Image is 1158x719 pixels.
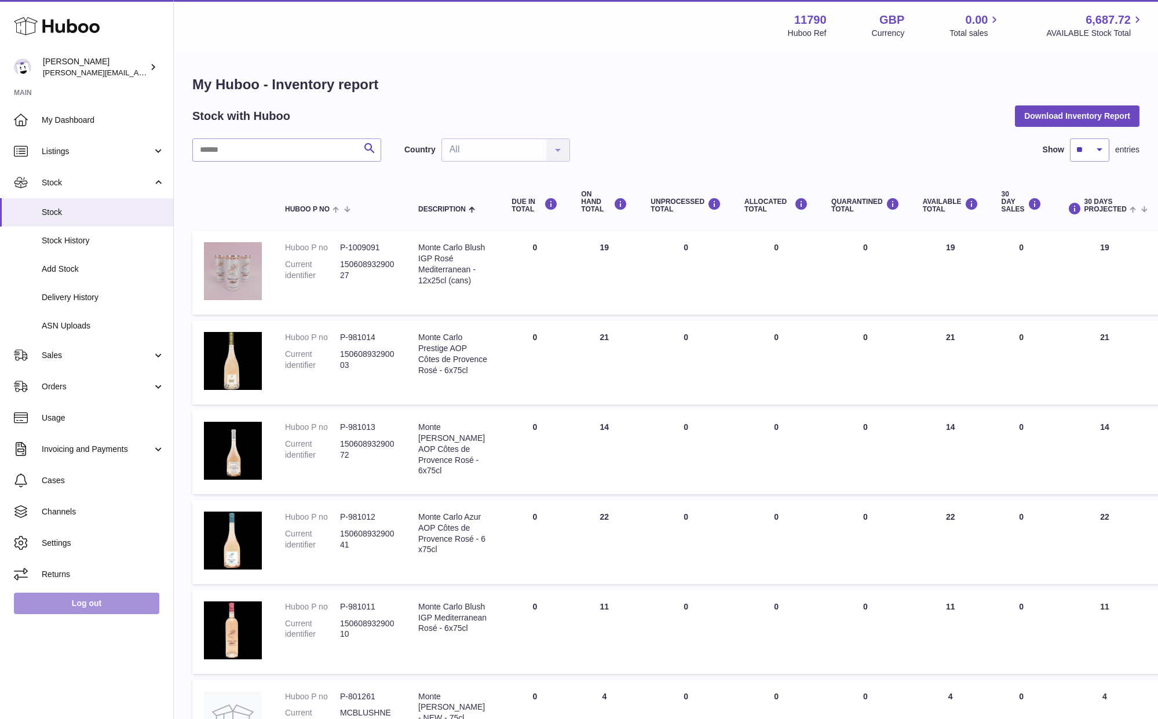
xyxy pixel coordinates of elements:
div: [PERSON_NAME] [43,56,147,78]
td: 11 [569,590,639,674]
dd: P-1009091 [340,242,395,253]
dd: P-801261 [340,691,395,702]
td: 0 [990,590,1053,674]
dd: 15060893290010 [340,618,395,640]
dd: P-981011 [340,601,395,612]
img: product image [204,332,262,390]
td: 11 [911,590,990,674]
dt: Huboo P no [285,242,340,253]
td: 0 [733,231,820,315]
div: UNPROCESSED Total [651,198,721,213]
td: 0 [990,410,1053,494]
span: Total sales [949,28,1001,39]
img: product image [204,512,262,570]
span: entries [1115,144,1139,155]
div: QUARANTINED Total [831,198,900,213]
span: Orders [42,381,152,392]
td: 21 [911,320,990,404]
dt: Current identifier [285,259,340,281]
span: 0 [863,692,868,701]
div: DUE IN TOTAL [512,198,558,213]
td: 0 [500,410,569,494]
td: 0 [639,320,733,404]
span: Add Stock [42,264,165,275]
div: Monte Carlo Blush IGP Mediterranean Rosé - 6x75cl [418,601,488,634]
td: 0 [500,500,569,584]
td: 0 [639,500,733,584]
div: ON HAND Total [581,191,627,214]
td: 0 [990,320,1053,404]
h1: My Huboo - Inventory report [192,75,1139,94]
dt: Current identifier [285,349,340,371]
span: Listings [42,146,152,157]
td: 11 [1053,590,1157,674]
strong: GBP [879,12,904,28]
td: 14 [911,410,990,494]
a: 6,687.72 AVAILABLE Stock Total [1046,12,1144,39]
dt: Huboo P no [285,332,340,343]
td: 22 [911,500,990,584]
dt: Huboo P no [285,691,340,702]
img: product image [204,422,262,480]
span: ASN Uploads [42,320,165,331]
dd: P-981014 [340,332,395,343]
span: Returns [42,569,165,580]
span: Delivery History [42,292,165,303]
td: 22 [569,500,639,584]
dt: Huboo P no [285,512,340,523]
span: AVAILABLE Stock Total [1046,28,1144,39]
span: Invoicing and Payments [42,444,152,455]
td: 21 [569,320,639,404]
strong: 11790 [794,12,827,28]
dt: Current identifier [285,528,340,550]
dt: Current identifier [285,439,340,461]
span: Stock [42,177,152,188]
dd: 15060893290027 [340,259,395,281]
span: 0 [863,602,868,611]
td: 22 [1053,500,1157,584]
span: 0 [863,333,868,342]
td: 21 [1053,320,1157,404]
td: 0 [639,590,733,674]
span: 0.00 [966,12,988,28]
td: 0 [639,410,733,494]
td: 19 [911,231,990,315]
span: 30 DAYS PROJECTED [1084,198,1127,213]
span: 0 [863,512,868,521]
td: 0 [500,231,569,315]
dd: 15060893290041 [340,528,395,550]
span: My Dashboard [42,115,165,126]
img: product image [204,601,262,659]
div: Monte [PERSON_NAME] AOP Côtes de Provence Rosé - 6x75cl [418,422,488,476]
span: 6,687.72 [1086,12,1131,28]
span: 0 [863,422,868,432]
div: Monte Carlo Blush IGP Rosé Mediterranean - 12x25cl (cans) [418,242,488,286]
td: 0 [990,500,1053,584]
span: Huboo P no [285,206,330,213]
span: Cases [42,475,165,486]
h2: Stock with Huboo [192,108,290,124]
div: Currency [872,28,905,39]
span: Sales [42,350,152,361]
td: 0 [500,320,569,404]
td: 19 [1053,231,1157,315]
td: 0 [733,410,820,494]
dt: Huboo P no [285,422,340,433]
label: Show [1043,144,1064,155]
dd: 15060893290072 [340,439,395,461]
td: 0 [733,320,820,404]
dd: P-981012 [340,512,395,523]
span: Usage [42,413,165,424]
span: Stock [42,207,165,218]
td: 0 [639,231,733,315]
div: AVAILABLE Total [923,198,978,213]
a: Log out [14,593,159,614]
div: ALLOCATED Total [744,198,808,213]
button: Download Inventory Report [1015,105,1139,126]
dt: Huboo P no [285,601,340,612]
img: product image [204,242,262,300]
td: 14 [1053,410,1157,494]
span: 0 [863,243,868,252]
td: 0 [500,590,569,674]
img: alain@provence-wine.com [14,59,31,76]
